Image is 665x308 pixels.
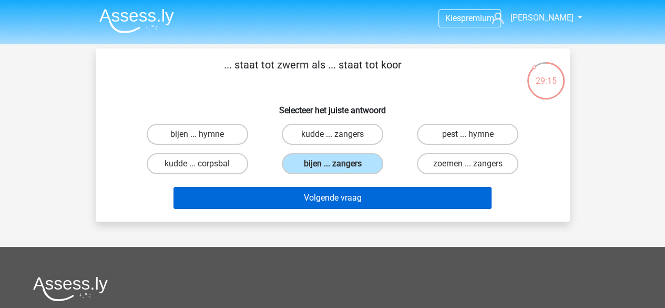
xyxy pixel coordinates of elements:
[282,124,383,145] label: kudde ... zangers
[445,13,461,23] span: Kies
[112,97,553,115] h6: Selecteer het juiste antwoord
[173,187,492,209] button: Volgende vraag
[417,153,518,174] label: zoemen ... zangers
[282,153,383,174] label: bijen ... zangers
[526,61,566,87] div: 29:15
[488,12,574,24] a: [PERSON_NAME]
[510,13,573,23] span: [PERSON_NAME]
[439,11,500,25] a: Kiespremium
[99,8,174,33] img: Assessly
[147,124,248,145] label: bijen ... hymne
[33,276,108,301] img: Assessly logo
[461,13,494,23] span: premium
[147,153,248,174] label: kudde ... corpsbal
[417,124,518,145] label: pest ... hymne
[112,57,514,88] p: ... staat tot zwerm als ... staat tot koor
